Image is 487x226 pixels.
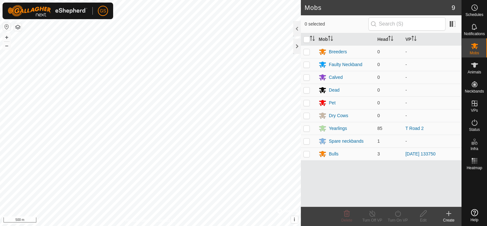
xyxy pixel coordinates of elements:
input: Search (S) [368,17,446,31]
div: Faulty Neckband [329,61,362,68]
div: Yearlings [329,125,347,132]
span: 1 [377,139,380,144]
td: - [403,45,462,58]
th: VP [403,33,462,46]
a: Help [462,207,487,224]
div: Turn Off VP [360,217,385,223]
button: + [3,34,11,41]
span: Infra [470,147,478,151]
span: Mobs [470,51,479,55]
span: VPs [471,109,478,112]
span: Status [469,128,480,132]
span: i [294,217,295,222]
p-sorticon: Activate to sort [328,37,333,42]
p-sorticon: Activate to sort [411,37,417,42]
td: - [403,71,462,84]
span: 0 [377,62,380,67]
td: - [403,135,462,147]
span: Neckbands [465,89,484,93]
span: Delete [341,218,353,222]
span: Schedules [465,13,483,17]
img: Gallagher Logo [8,5,87,17]
td: - [403,96,462,109]
th: Head [375,33,403,46]
a: Privacy Policy [125,218,149,223]
div: Bulls [329,151,338,157]
span: Notifications [464,32,485,36]
div: Calved [329,74,343,81]
div: Dead [329,87,339,94]
div: Pet [329,100,336,106]
p-sorticon: Activate to sort [310,37,315,42]
td: - [403,58,462,71]
button: Map Layers [14,23,22,31]
span: Animals [468,70,481,74]
div: Breeders [329,49,347,55]
button: Reset Map [3,23,11,31]
span: 85 [377,126,382,131]
div: Spare neckbands [329,138,364,145]
a: Contact Us [157,218,176,223]
td: - [403,84,462,96]
span: GS [100,8,106,14]
div: Dry Cows [329,112,348,119]
span: 3 [377,151,380,156]
span: 9 [452,3,455,12]
span: 0 [377,87,380,93]
button: – [3,42,11,49]
th: Mob [316,33,375,46]
button: i [291,216,298,223]
span: 0 [377,100,380,105]
span: 0 [377,75,380,80]
a: [DATE] 133750 [405,151,436,156]
h2: Mobs [305,4,452,11]
span: Help [470,218,478,222]
span: 0 [377,113,380,118]
span: 0 selected [305,21,368,27]
td: - [403,109,462,122]
a: T Road 2 [405,126,424,131]
div: Create [436,217,462,223]
p-sorticon: Activate to sort [388,37,393,42]
div: Turn On VP [385,217,411,223]
span: Heatmap [467,166,482,170]
div: Edit [411,217,436,223]
span: 0 [377,49,380,54]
